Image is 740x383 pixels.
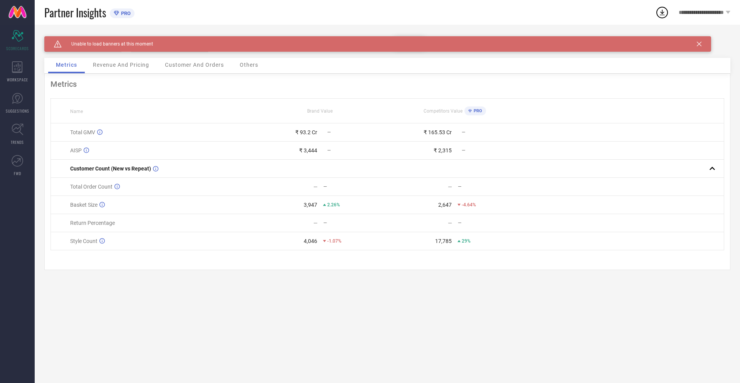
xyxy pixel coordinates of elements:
span: FWD [14,170,21,176]
span: Revenue And Pricing [93,62,149,68]
div: ₹ 2,315 [434,147,452,154]
span: Total GMV [70,129,95,135]
span: Metrics [56,62,77,68]
span: PRO [119,10,131,16]
span: SUGGESTIONS [6,108,29,114]
div: 4,046 [304,238,317,244]
span: Basket Size [70,202,98,208]
div: 3,947 [304,202,317,208]
span: -4.64% [462,202,476,208]
span: Customer And Orders [165,62,224,68]
div: — [313,220,318,226]
span: Unable to load banners at this moment [62,41,153,47]
span: SCORECARDS [6,46,29,51]
div: — [448,220,452,226]
span: Style Count [70,238,98,244]
span: Competitors Value [424,108,462,114]
span: — [327,130,331,135]
span: Customer Count (New vs Repeat) [70,165,151,172]
span: AISP [70,147,82,154]
span: — [327,148,331,153]
div: — [448,184,452,190]
span: WORKSPACE [7,77,28,83]
div: 2,647 [438,202,452,208]
span: TRENDS [11,139,24,145]
div: Brand [44,36,121,42]
div: 17,785 [435,238,452,244]
span: 29% [462,238,471,244]
div: — [323,184,387,189]
div: ₹ 165.53 Cr [424,129,452,135]
span: Brand Value [307,108,333,114]
span: Return Percentage [70,220,115,226]
div: — [323,220,387,226]
span: Others [240,62,258,68]
span: 2.26% [327,202,340,208]
div: Open download list [655,5,669,19]
div: ₹ 3,444 [299,147,317,154]
span: Name [70,109,83,114]
span: — [462,148,465,153]
span: -1.07% [327,238,341,244]
span: PRO [472,108,482,113]
span: — [462,130,465,135]
div: — [313,184,318,190]
div: — [458,184,521,189]
span: Total Order Count [70,184,113,190]
div: Metrics [50,79,724,89]
span: Partner Insights [44,5,106,20]
div: — [458,220,521,226]
div: ₹ 93.2 Cr [295,129,317,135]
